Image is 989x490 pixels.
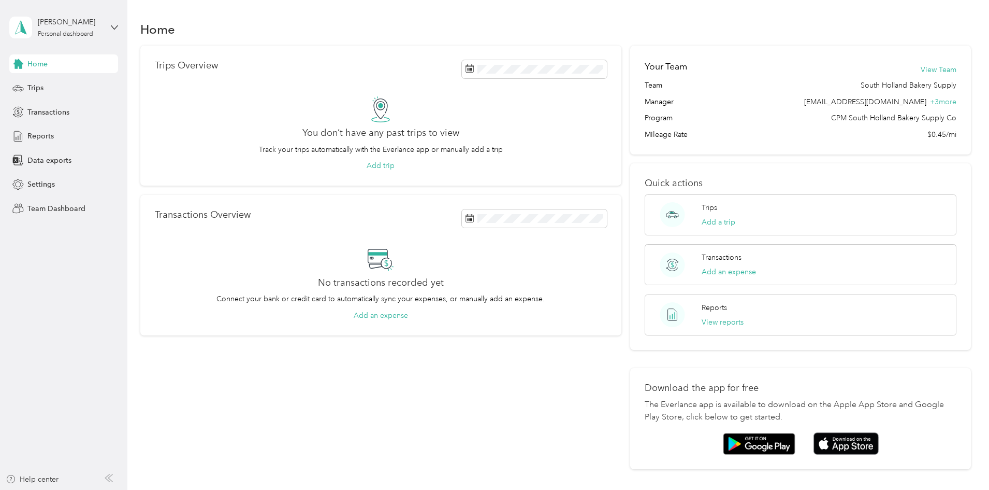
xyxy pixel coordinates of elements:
span: Program [645,113,673,123]
div: [PERSON_NAME] [38,17,103,27]
p: Trips Overview [155,60,218,71]
button: Add an expense [702,267,756,277]
button: View reports [702,317,744,328]
span: Manager [645,96,674,107]
span: + 3 more [930,97,956,106]
button: Add a trip [702,217,735,228]
span: Mileage Rate [645,129,688,140]
button: Add an expense [354,310,408,321]
span: Trips [27,82,43,93]
button: View Team [921,64,956,75]
span: Team [645,80,662,91]
p: Quick actions [645,178,956,189]
iframe: Everlance-gr Chat Button Frame [931,432,989,490]
h1: Home [140,24,175,35]
span: Transactions [27,107,69,118]
h2: You don’t have any past trips to view [302,128,459,138]
div: Personal dashboard [38,31,93,37]
span: Data exports [27,155,71,166]
p: Transactions [702,252,741,263]
span: $0.45/mi [927,129,956,140]
p: Reports [702,302,727,313]
span: Reports [27,131,54,142]
span: [EMAIL_ADDRESS][DOMAIN_NAME] [804,97,926,106]
p: Connect your bank or credit card to automatically sync your expenses, or manually add an expense. [216,293,545,304]
img: App store [813,432,879,455]
h2: Your Team [645,60,687,73]
button: Help center [6,474,59,485]
p: The Everlance app is available to download on the Apple App Store and Google Play Store, click be... [645,399,956,424]
img: Google play [723,433,795,455]
span: Home [27,59,48,69]
button: Add trip [367,160,395,171]
h2: No transactions recorded yet [318,277,444,288]
p: Track your trips automatically with the Everlance app or manually add a trip [259,144,503,155]
span: South Holland Bakery Supply [861,80,956,91]
p: Download the app for free [645,383,956,394]
p: Trips [702,202,717,213]
span: CPM South Holland Bakery Supply Co [831,113,956,123]
span: Settings [27,179,55,190]
p: Transactions Overview [155,209,251,220]
span: Team Dashboard [27,203,85,214]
